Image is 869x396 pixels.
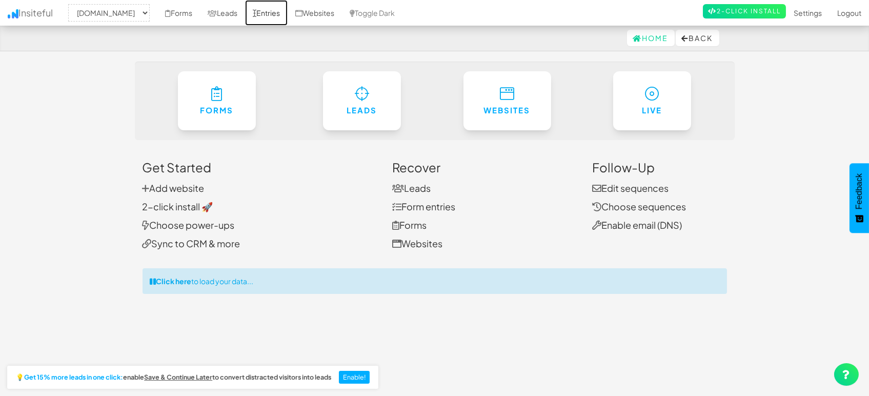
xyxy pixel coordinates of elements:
a: Edit sequences [592,182,669,194]
a: Forms [178,71,256,130]
a: Websites [392,237,442,249]
a: Websites [463,71,551,130]
u: Save & Continue Later [144,373,212,381]
a: Sync to CRM & more [143,237,240,249]
a: Add website [143,182,205,194]
h3: Get Started [143,161,377,174]
button: Feedback - Show survey [850,163,869,233]
a: Choose sequences [592,201,686,212]
span: Feedback [855,173,864,209]
a: Save & Continue Later [144,374,212,381]
a: Leads [392,182,431,194]
h2: 💡 enable to convert distracted visitors into leads [16,374,331,381]
a: Home [627,30,675,46]
a: Form entries [392,201,455,212]
h6: Live [634,106,671,115]
strong: Get 15% more leads in one click: [24,374,123,381]
h3: Recover [392,161,577,174]
a: Leads [323,71,401,130]
a: Choose power-ups [143,219,235,231]
a: Forms [392,219,427,231]
a: Live [613,71,691,130]
h6: Leads [343,106,380,115]
h3: Follow-Up [592,161,727,174]
strong: Click here [156,276,192,286]
a: Enable email (DNS) [592,219,682,231]
h6: Forms [198,106,235,115]
a: 2-click install 🚀 [143,201,213,212]
button: Enable! [339,371,370,384]
a: 2-Click Install [703,4,786,18]
div: to load your data... [143,268,727,294]
h6: Websites [484,106,531,115]
button: Back [676,30,719,46]
img: icon.png [8,9,18,18]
